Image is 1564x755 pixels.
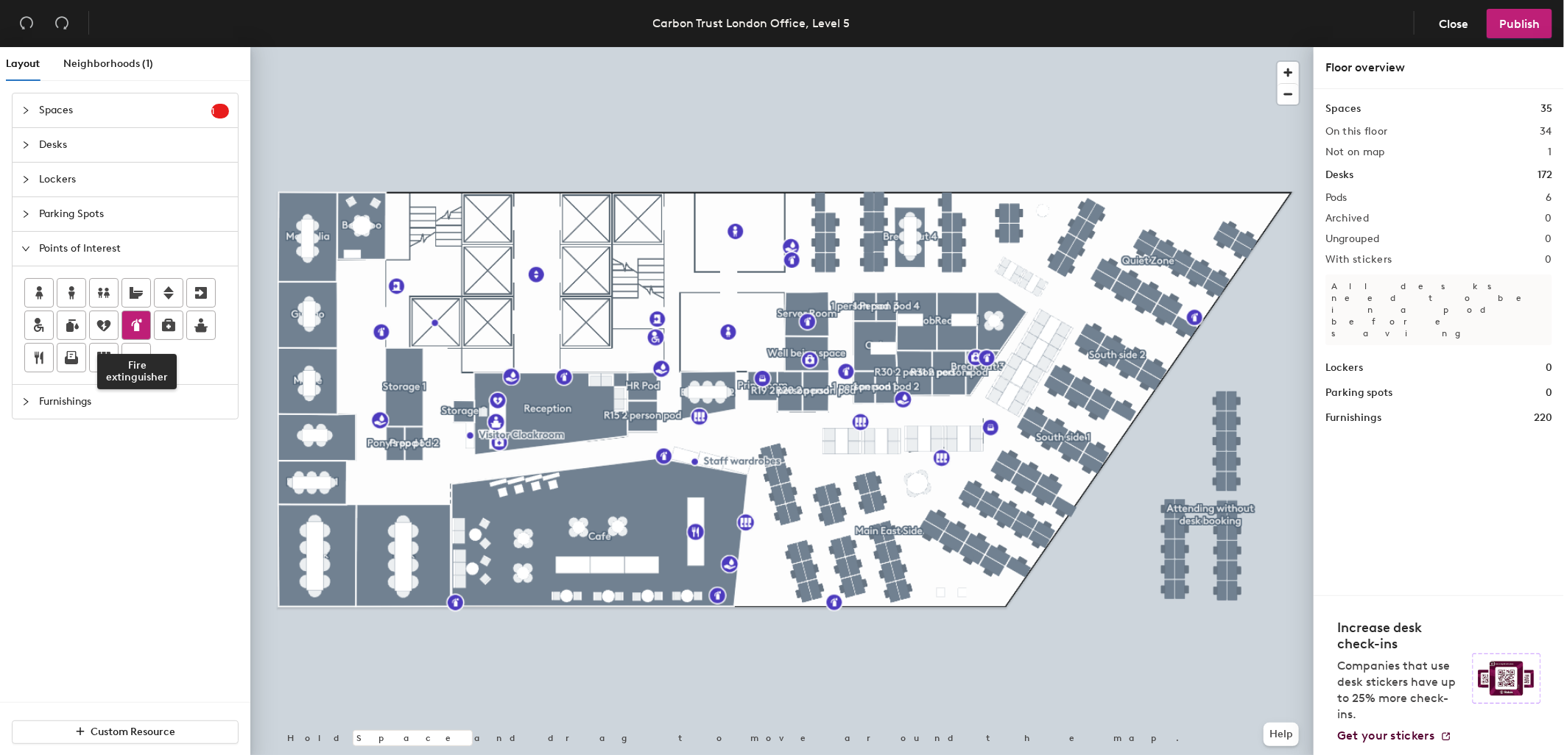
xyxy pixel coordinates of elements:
[211,104,229,118] sup: 1
[1337,729,1452,743] a: Get your stickers
[1325,146,1385,158] h2: Not on map
[1426,9,1481,38] button: Close
[1549,146,1552,158] h2: 1
[1499,17,1540,31] span: Publish
[1325,59,1552,77] div: Floor overview
[39,128,229,162] span: Desks
[21,141,30,149] span: collapsed
[39,197,229,231] span: Parking Spots
[21,106,30,115] span: collapsed
[91,726,176,738] span: Custom Resource
[1546,233,1552,245] h2: 0
[1540,126,1552,138] h2: 34
[1337,658,1464,723] p: Companies that use desk stickers have up to 25% more check-ins.
[21,397,30,406] span: collapsed
[1325,192,1348,204] h2: Pods
[1337,620,1464,652] h4: Increase desk check-ins
[1439,17,1468,31] span: Close
[1325,233,1380,245] h2: Ungrouped
[39,93,211,127] span: Spaces
[1325,254,1392,266] h2: With stickers
[39,232,229,266] span: Points of Interest
[1325,167,1353,183] h1: Desks
[21,244,30,253] span: expanded
[1546,360,1552,376] h1: 0
[12,9,41,38] button: Undo (⌘ + Z)
[1546,385,1552,401] h1: 0
[121,311,151,340] button: Fire extinguisher
[1325,274,1552,345] p: All desks need to be in a pod before saving
[1534,410,1552,426] h1: 220
[1487,9,1552,38] button: Publish
[653,14,850,32] div: Carbon Trust London Office, Level 5
[1537,167,1552,183] h1: 172
[1546,213,1552,224] h2: 0
[39,163,229,196] span: Lockers
[1337,729,1434,742] span: Get your stickers
[1325,360,1363,376] h1: Lockers
[47,9,77,38] button: Redo (⌘ + ⇧ + Z)
[6,57,40,70] span: Layout
[21,210,30,219] span: collapsed
[1540,101,1552,117] h1: 35
[1546,254,1552,266] h2: 0
[1325,213,1369,224] h2: Archived
[1546,192,1552,204] h2: 6
[1264,723,1299,746] button: Help
[39,385,229,419] span: Furnishings
[1325,101,1361,117] h1: Spaces
[1473,653,1540,703] img: Sticker logo
[1325,385,1392,401] h1: Parking spots
[63,57,153,70] span: Neighborhoods (1)
[12,720,239,744] button: Custom Resource
[21,175,30,184] span: collapsed
[1325,126,1388,138] h2: On this floor
[1325,410,1381,426] h1: Furnishings
[211,106,229,116] span: 1
[19,15,34,30] span: undo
